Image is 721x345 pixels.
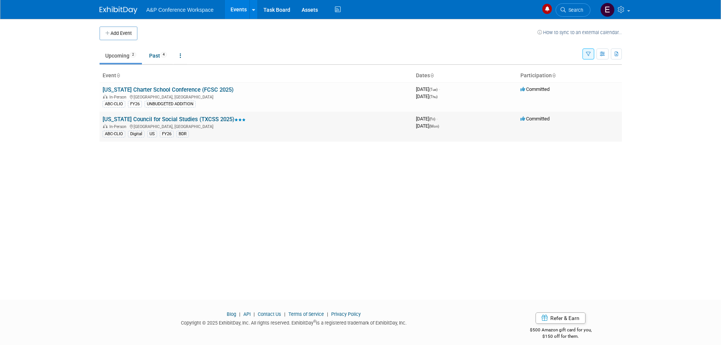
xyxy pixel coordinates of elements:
div: UNBUDGETED ADDITION [145,101,196,108]
span: | [282,311,287,317]
span: (Thu) [429,95,438,99]
span: 2 [130,52,136,58]
span: [DATE] [416,116,438,122]
a: Refer & Earn [536,312,586,324]
a: Upcoming2 [100,48,142,63]
span: [DATE] [416,86,440,92]
div: Copyright © 2025 ExhibitDay, Inc. All rights reserved. ExhibitDay is a registered trademark of Ex... [100,318,489,326]
button: Add Event [100,27,137,40]
span: (Tue) [429,87,438,92]
a: Terms of Service [288,311,324,317]
div: ABC-CLIO [103,131,125,137]
a: Sort by Start Date [430,72,434,78]
span: [DATE] [416,123,439,129]
span: - [436,116,438,122]
span: Search [566,7,583,13]
span: Committed [520,116,550,122]
div: Digital [128,131,145,137]
div: ABC-CLIO [103,101,125,108]
span: | [325,311,330,317]
span: (Mon) [429,124,439,128]
th: Dates [413,69,517,82]
img: In-Person Event [103,95,107,98]
span: [DATE] [416,94,438,99]
a: Sort by Event Name [116,72,120,78]
span: | [252,311,257,317]
a: Sort by Participation Type [552,72,556,78]
a: Past4 [143,48,173,63]
span: In-Person [109,95,129,100]
span: - [439,86,440,92]
a: API [243,311,251,317]
span: A&P Conference Workspace [146,7,214,13]
img: ExhibitDay [100,6,137,14]
span: In-Person [109,124,129,129]
a: How to sync to an external calendar... [537,30,622,35]
div: [GEOGRAPHIC_DATA], [GEOGRAPHIC_DATA] [103,123,410,129]
th: Event [100,69,413,82]
span: (Fri) [429,117,435,121]
div: $150 off for them. [500,333,622,340]
div: BDR [176,131,189,137]
span: 4 [160,52,167,58]
img: In-Person Event [103,124,107,128]
span: Committed [520,86,550,92]
div: FY26 [160,131,174,137]
a: [US_STATE] Charter School Conference (FCSC 2025) [103,86,234,93]
a: Contact Us [258,311,281,317]
a: Blog [227,311,236,317]
div: $500 Amazon gift card for you, [500,322,622,339]
div: US [147,131,157,137]
a: [US_STATE] Council for Social Studies (TXCSS 2025) [103,116,246,123]
div: [GEOGRAPHIC_DATA], [GEOGRAPHIC_DATA] [103,94,410,100]
a: Privacy Policy [331,311,361,317]
span: | [237,311,242,317]
div: FY26 [128,101,142,108]
img: Erin Conklin [600,3,615,17]
a: Search [556,3,590,17]
th: Participation [517,69,622,82]
sup: ® [313,319,316,323]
